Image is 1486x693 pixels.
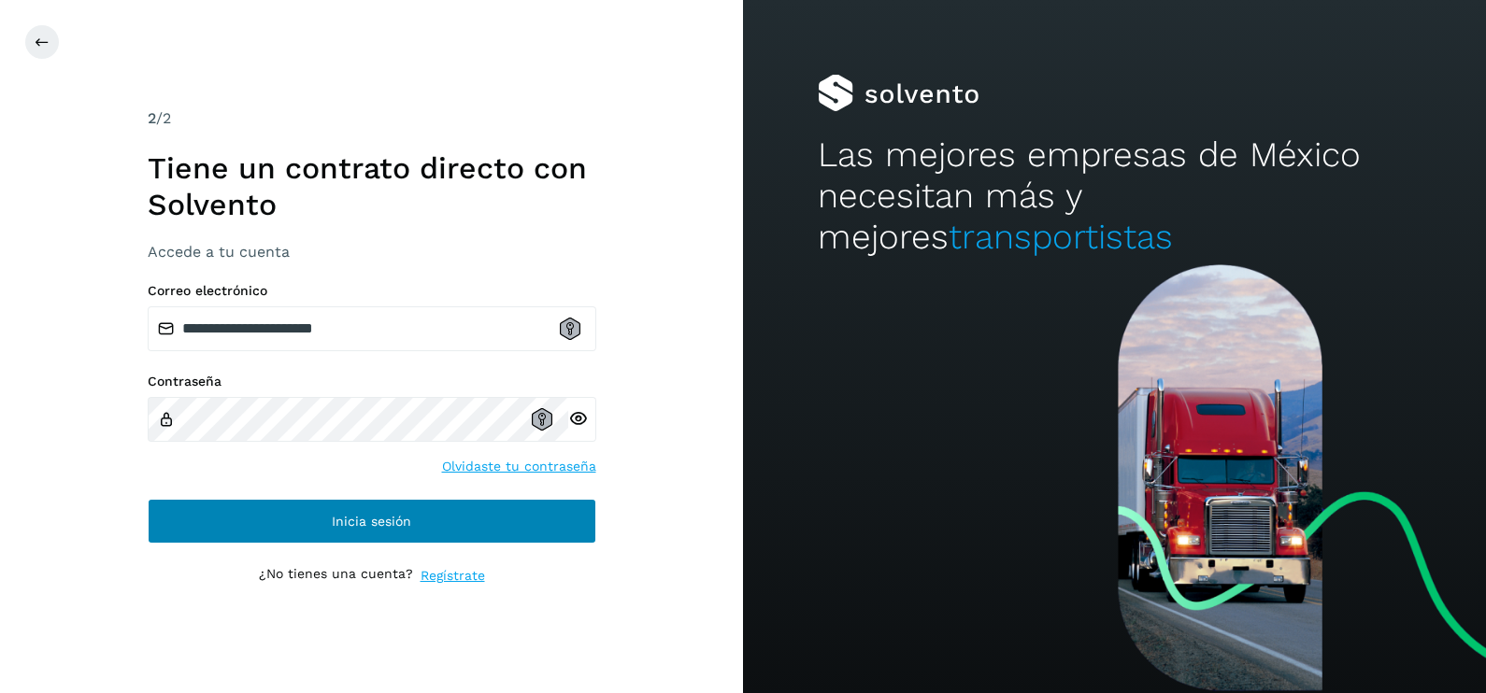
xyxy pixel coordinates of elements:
a: Olvidaste tu contraseña [442,457,596,476]
button: Inicia sesión [148,499,596,544]
span: transportistas [949,217,1173,257]
label: Correo electrónico [148,283,596,299]
p: ¿No tienes una cuenta? [259,566,413,586]
a: Regístrate [421,566,485,586]
label: Contraseña [148,374,596,389]
span: 2 [148,109,156,127]
h1: Tiene un contrato directo con Solvento [148,150,596,222]
div: /2 [148,107,596,130]
span: Inicia sesión [332,515,411,528]
h2: Las mejores empresas de México necesitan más y mejores [818,134,1412,259]
h3: Accede a tu cuenta [148,243,596,261]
